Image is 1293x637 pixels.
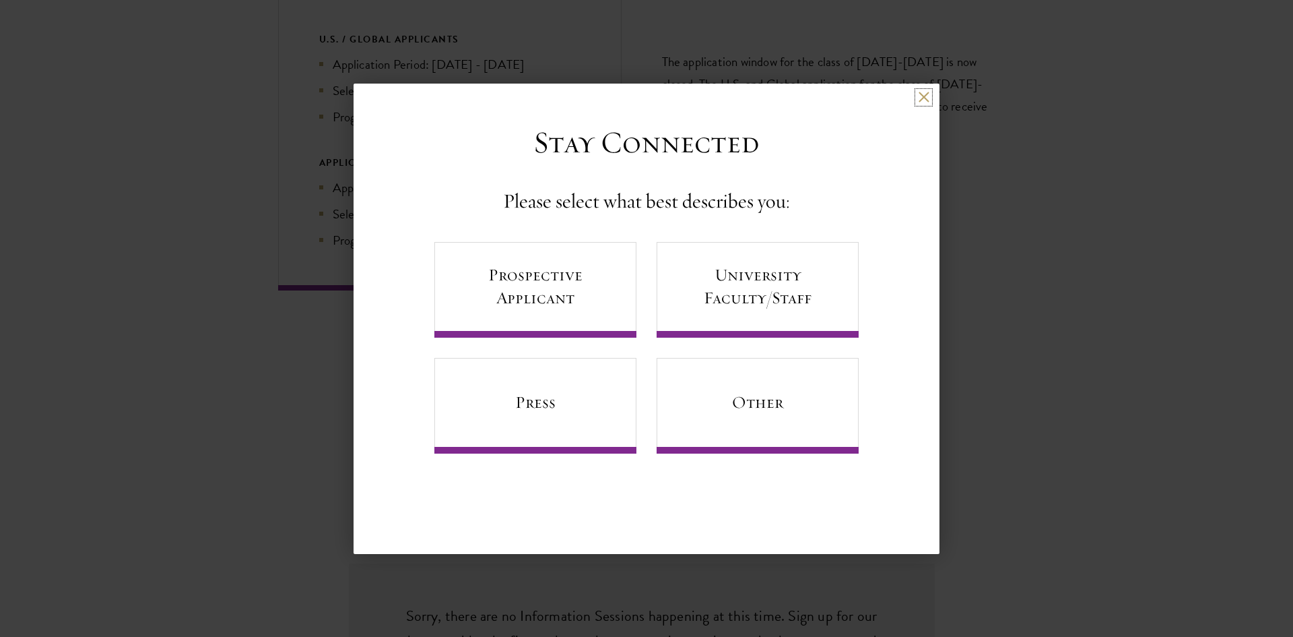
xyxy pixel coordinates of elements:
[533,124,760,162] h3: Stay Connected
[434,358,636,454] a: Press
[657,358,859,454] a: Other
[503,188,790,215] h4: Please select what best describes you:
[657,242,859,338] a: University Faculty/Staff
[434,242,636,338] a: Prospective Applicant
